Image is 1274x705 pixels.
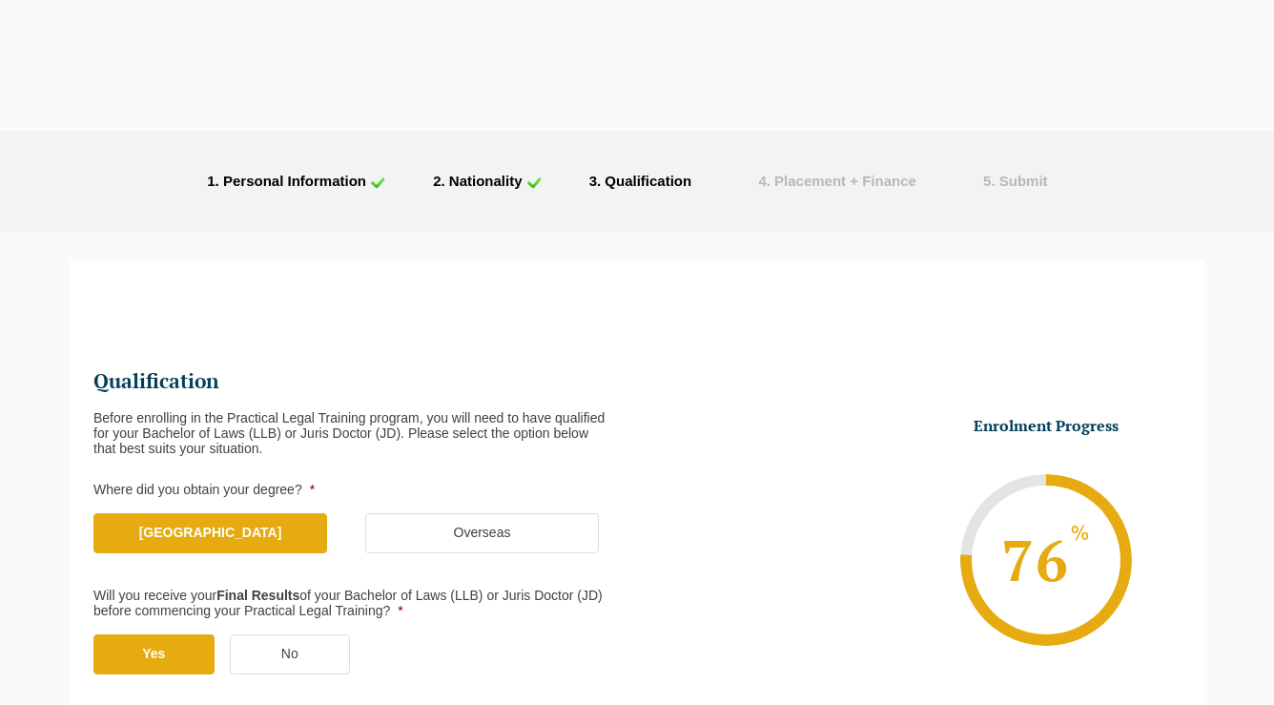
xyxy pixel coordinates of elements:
span: 5 [983,173,991,189]
div: Before enrolling in the Practical Legal Training program, you will need to have qualified for you... [93,410,622,456]
label: Where did you obtain your degree? [93,483,622,498]
span: 1 [207,173,215,189]
span: . Submit [991,173,1047,189]
span: . Placement + Finance [767,173,916,189]
span: . Nationality [441,173,522,189]
span: 76 [998,522,1094,598]
span: . Personal Information [216,173,366,189]
img: check_icon [370,176,385,189]
sup: % [1070,526,1091,544]
h2: Qualification [93,368,622,395]
span: 4 [758,173,766,189]
h3: Enrolment Progress [927,416,1165,436]
span: . Qualification [597,173,691,189]
label: Yes [93,634,215,674]
label: Will you receive your of your Bachelor of Laws (LLB) or Juris Doctor (JD) before commencing your ... [93,589,606,619]
span: 2 [433,173,441,189]
label: [GEOGRAPHIC_DATA] [93,513,327,553]
label: No [230,634,351,674]
span: 3 [589,173,597,189]
strong: Final Results [216,588,299,603]
img: check_icon [526,176,542,189]
label: Overseas [365,513,599,553]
